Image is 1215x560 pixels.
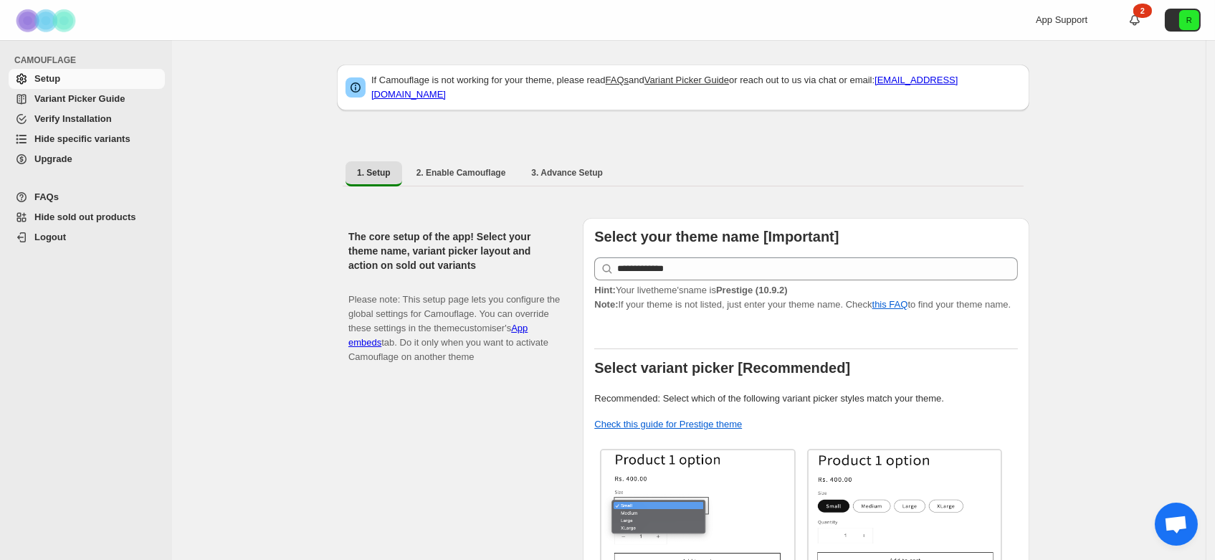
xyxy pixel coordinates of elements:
[9,207,165,227] a: Hide sold out products
[1128,13,1142,27] a: 2
[9,187,165,207] a: FAQs
[1133,4,1152,18] div: 2
[14,54,165,66] span: CAMOUFLAGE
[348,278,560,364] p: Please note: This setup page lets you configure the global settings for Camouflage. You can overr...
[594,299,618,310] strong: Note:
[594,229,839,245] b: Select your theme name [Important]
[606,75,629,85] a: FAQs
[594,419,742,430] a: Check this guide for Prestige theme
[9,89,165,109] a: Variant Picker Guide
[416,167,506,179] span: 2. Enable Camouflage
[34,93,125,104] span: Variant Picker Guide
[34,153,72,164] span: Upgrade
[716,285,788,295] strong: Prestige (10.9.2)
[594,285,787,295] span: Your live theme's name is
[11,1,83,40] img: Camouflage
[371,73,1021,102] p: If Camouflage is not working for your theme, please read and or reach out to us via chat or email:
[594,283,1018,312] p: If your theme is not listed, just enter your theme name. Check to find your theme name.
[9,129,165,149] a: Hide specific variants
[644,75,729,85] a: Variant Picker Guide
[34,133,130,144] span: Hide specific variants
[9,227,165,247] a: Logout
[1186,16,1192,24] text: R
[9,109,165,129] a: Verify Installation
[1165,9,1201,32] button: Avatar with initials R
[594,360,850,376] b: Select variant picker [Recommended]
[34,191,59,202] span: FAQs
[34,113,112,124] span: Verify Installation
[531,167,603,179] span: 3. Advance Setup
[594,285,616,295] strong: Hint:
[872,299,908,310] a: this FAQ
[357,167,391,179] span: 1. Setup
[1179,10,1199,30] span: Avatar with initials R
[9,149,165,169] a: Upgrade
[1036,14,1087,25] span: App Support
[594,391,1018,406] p: Recommended: Select which of the following variant picker styles match your theme.
[34,212,136,222] span: Hide sold out products
[9,69,165,89] a: Setup
[34,232,66,242] span: Logout
[348,229,560,272] h2: The core setup of the app! Select your theme name, variant picker layout and action on sold out v...
[34,73,60,84] span: Setup
[1155,503,1198,546] div: Chat abierto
